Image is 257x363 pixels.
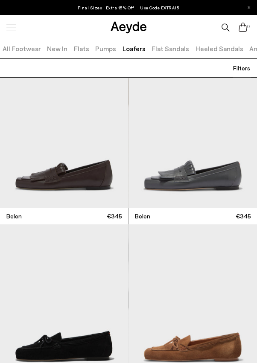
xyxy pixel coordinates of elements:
[128,208,257,224] a: Belen €345
[236,212,251,220] span: €345
[135,212,150,220] span: Belen
[74,44,89,52] a: Flats
[152,44,189,52] a: Flat Sandals
[107,212,122,220] span: €345
[233,64,250,72] span: Filters
[128,53,257,208] img: Belen Tassel Loafers
[47,44,67,52] a: New In
[95,44,116,52] a: Pumps
[123,44,146,52] a: Loafers
[196,44,243,52] a: Heeled Sandals
[3,44,41,52] a: All Footwear
[6,212,22,220] span: Belen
